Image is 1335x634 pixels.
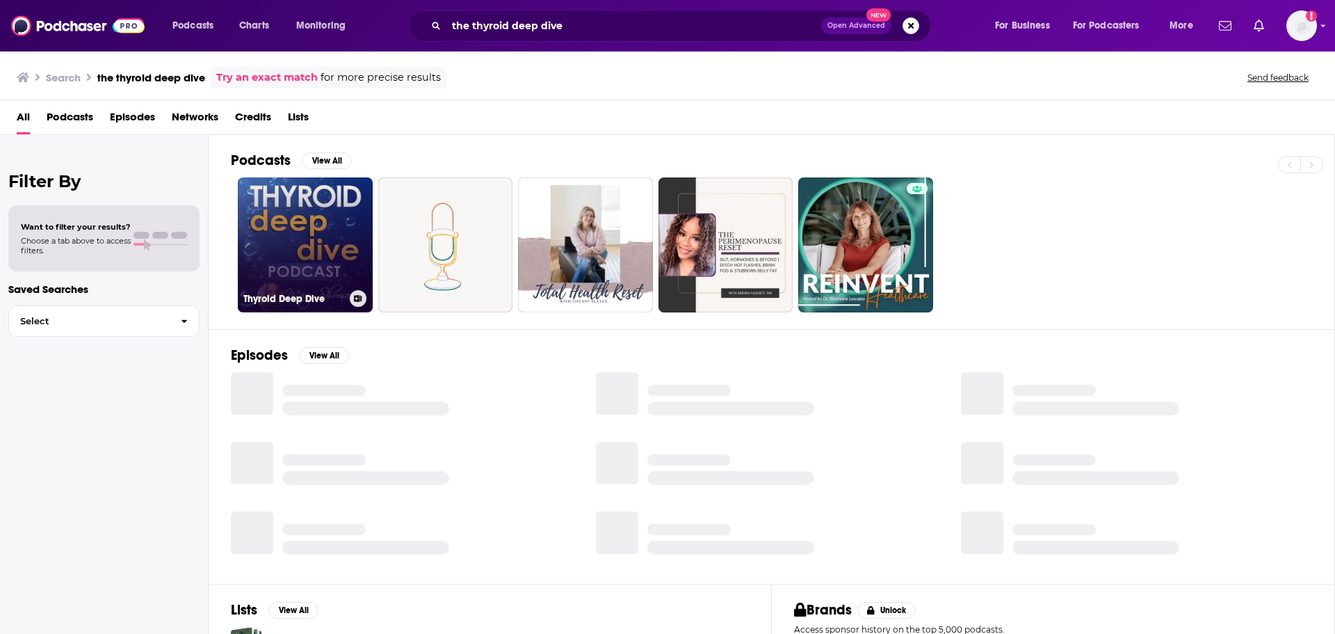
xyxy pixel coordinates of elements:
span: Open Advanced [827,22,885,29]
span: Select [9,317,170,326]
button: Open AdvancedNew [821,17,891,34]
a: Networks [172,106,218,134]
a: PodcastsView All [231,152,352,169]
a: Charts [230,15,277,37]
a: EpisodesView All [231,347,349,364]
span: Logged in as Ashley_Beenen [1286,10,1317,41]
button: open menu [1160,15,1211,37]
h3: the thyroid deep dive [97,71,205,84]
h3: Search [46,71,81,84]
a: Try an exact match [216,70,318,86]
svg: Add a profile image [1306,10,1317,22]
span: For Podcasters [1073,16,1140,35]
p: Saved Searches [8,283,200,296]
a: Credits [235,106,271,134]
span: Monitoring [296,16,346,35]
button: open menu [286,15,364,37]
a: Lists [288,106,309,134]
div: Search podcasts, credits, & more... [421,10,944,42]
a: Show notifications dropdown [1213,14,1237,38]
a: ListsView All [231,601,318,619]
button: open menu [1064,15,1160,37]
a: Episodes [110,106,155,134]
button: View All [302,152,352,169]
a: Podcasts [47,106,93,134]
span: for more precise results [321,70,441,86]
button: Unlock [857,602,916,619]
span: For Business [995,16,1050,35]
button: Select [8,306,200,337]
h2: Brands [794,601,852,619]
input: Search podcasts, credits, & more... [446,15,821,37]
span: Want to filter your results? [21,222,131,232]
button: Send feedback [1243,72,1313,84]
h2: Lists [231,601,257,619]
h2: Podcasts [231,152,291,169]
a: All [17,106,30,134]
button: Show profile menu [1286,10,1317,41]
span: More [1170,16,1193,35]
button: open menu [985,15,1067,37]
span: New [866,8,891,22]
h2: Episodes [231,347,288,364]
span: Choose a tab above to access filters. [21,236,131,255]
a: Thyroid Deep Dive [238,177,373,312]
img: Podchaser - Follow, Share and Rate Podcasts [11,13,145,39]
button: View All [268,602,318,619]
span: Podcasts [172,16,213,35]
button: View All [299,347,349,364]
img: User Profile [1286,10,1317,41]
span: Charts [239,16,269,35]
button: open menu [163,15,232,37]
h3: Thyroid Deep Dive [243,293,344,305]
a: Show notifications dropdown [1248,14,1270,38]
h2: Filter By [8,171,200,191]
